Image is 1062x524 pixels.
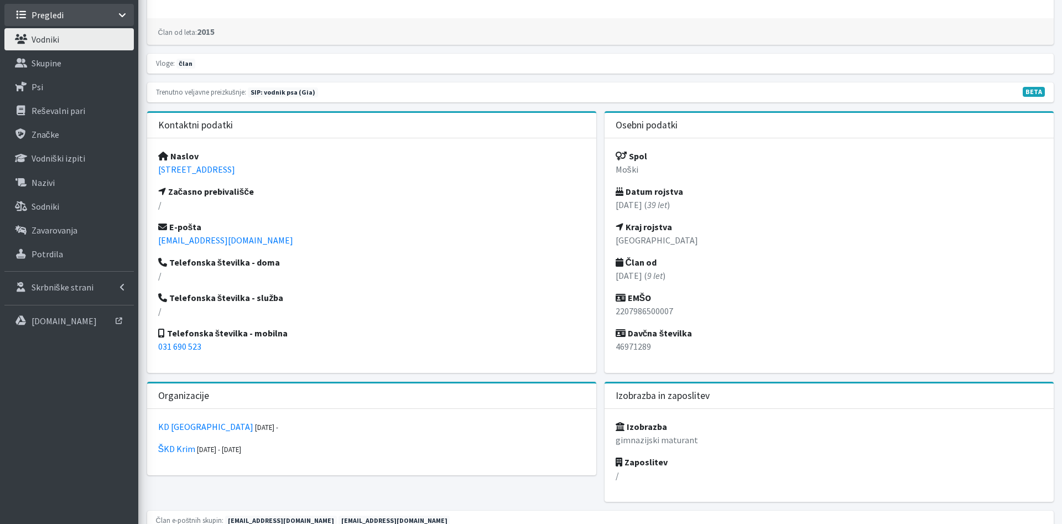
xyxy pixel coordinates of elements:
[4,276,134,298] a: Skrbniške strani
[158,235,293,246] a: [EMAIL_ADDRESS][DOMAIN_NAME]
[176,59,195,69] span: član
[4,28,134,50] a: Vodniki
[4,219,134,241] a: Zavarovanja
[616,304,1043,318] p: 2207986500007
[32,34,59,45] p: Vodniki
[647,270,663,281] em: 9 let
[616,163,1043,176] p: Moški
[616,421,667,432] strong: Izobrazba
[32,105,85,116] p: Reševalni pari
[158,328,288,339] strong: Telefonska številka - mobilna
[158,304,585,318] p: /
[158,390,209,402] h3: Organizacije
[616,340,1043,353] p: 46971289
[32,225,77,236] p: Zavarovanja
[616,433,1043,447] p: gimnazijski maturant
[158,120,233,131] h3: Kontaktni podatki
[158,164,235,175] a: [STREET_ADDRESS]
[156,87,246,96] small: Trenutno veljavne preizkušnje:
[4,76,134,98] a: Psi
[158,198,585,211] p: /
[4,123,134,146] a: Značke
[616,186,683,197] strong: Datum rojstva
[158,443,196,454] a: ŠKD Krim
[158,221,202,232] strong: E-pošta
[616,221,672,232] strong: Kraj rojstva
[197,445,241,454] small: [DATE] - [DATE]
[4,195,134,217] a: Sodniki
[616,151,647,162] strong: Spol
[4,172,134,194] a: Nazivi
[616,269,1043,282] p: [DATE] ( )
[616,120,678,131] h3: Osebni podatki
[4,243,134,265] a: Potrdila
[616,257,657,268] strong: Član od
[32,153,85,164] p: Vodniški izpiti
[158,28,197,37] small: Član od leta:
[32,129,59,140] p: Značke
[255,423,278,432] small: [DATE] -
[4,100,134,122] a: Reševalni pari
[32,58,61,69] p: Skupine
[248,87,318,97] span: Naslednja preizkušnja: pomlad 2026
[616,234,1043,247] p: [GEOGRAPHIC_DATA]
[158,421,253,432] a: KD [GEOGRAPHIC_DATA]
[1023,87,1045,97] span: V fazi razvoja
[616,456,668,468] strong: Zaposlitev
[158,151,199,162] strong: Naslov
[616,292,652,303] strong: EMŠO
[616,328,693,339] strong: Davčna številka
[4,52,134,74] a: Skupine
[156,59,175,68] small: Vloge:
[32,81,43,92] p: Psi
[4,147,134,169] a: Vodniški izpiti
[32,201,59,212] p: Sodniki
[616,390,710,402] h3: Izobrazba in zaposlitev
[158,292,284,303] strong: Telefonska številka - služba
[158,186,254,197] strong: Začasno prebivališče
[158,26,215,37] strong: 2015
[158,269,585,282] p: /
[32,9,64,20] p: Pregledi
[158,257,280,268] strong: Telefonska številka - doma
[4,4,134,26] a: Pregledi
[616,198,1043,211] p: [DATE] ( )
[32,315,97,326] p: [DOMAIN_NAME]
[32,248,63,260] p: Potrdila
[616,469,1043,482] p: /
[32,177,55,188] p: Nazivi
[647,199,667,210] em: 39 let
[4,310,134,332] a: [DOMAIN_NAME]
[158,341,201,352] a: 031 690 523
[32,282,93,293] p: Skrbniške strani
